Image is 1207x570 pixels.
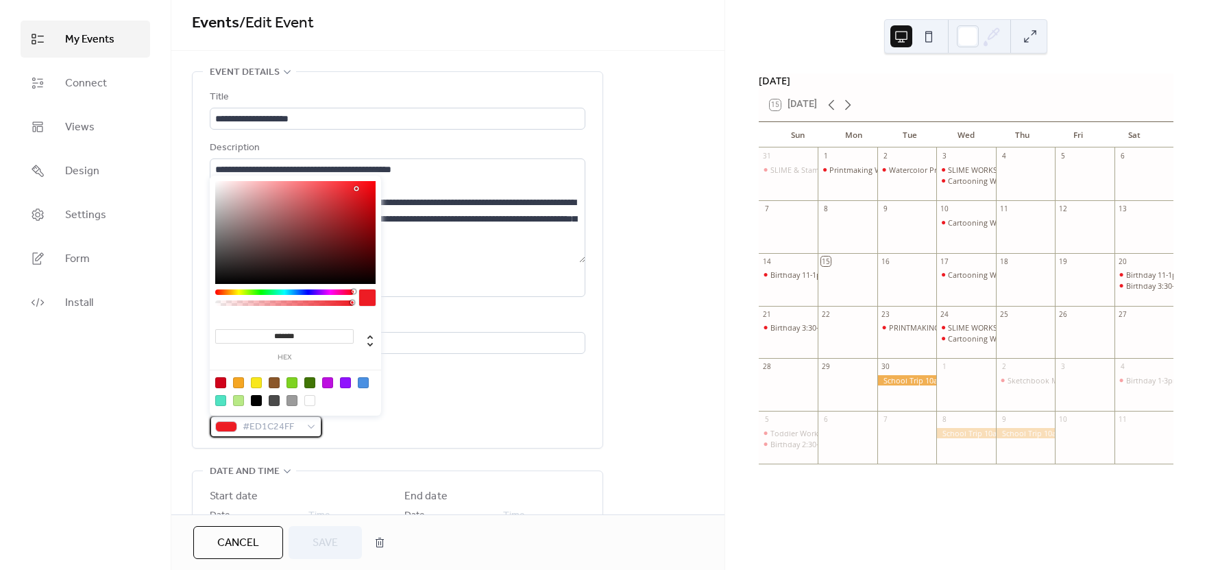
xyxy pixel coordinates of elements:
[210,140,583,156] div: Description
[936,165,995,175] div: SLIME WORKSHOP 10:30am-12:00pm
[759,73,1173,88] div: [DATE]
[940,415,949,425] div: 8
[210,464,280,480] span: Date and time
[762,415,772,425] div: 5
[999,362,1009,372] div: 2
[1058,204,1068,213] div: 12
[877,165,936,175] div: Watercolor Printmaking 10:00am-11:30pm
[286,395,297,406] div: #9B9B9B
[999,204,1009,213] div: 11
[996,375,1055,385] div: Sketchbook Making Workshop 10:30am-12:30pm
[770,270,828,280] div: Birthday 11-1pm
[215,354,354,361] label: hex
[759,270,818,280] div: Birthday 11-1pm
[821,309,831,319] div: 22
[251,395,262,406] div: #000000
[936,428,995,438] div: School Trip 10am-12pm
[940,204,949,213] div: 10
[762,257,772,266] div: 14
[269,395,280,406] div: #4A4A4A
[1058,257,1068,266] div: 19
[770,122,826,148] div: Sun
[65,251,90,268] span: Form
[999,309,1009,319] div: 25
[269,377,280,388] div: #8B572A
[881,204,890,213] div: 9
[881,152,890,161] div: 2
[1058,415,1068,425] div: 10
[759,439,818,449] div: Birthday 2:30-4:30pm
[340,377,351,388] div: #9013FE
[217,535,259,551] span: Cancel
[1114,270,1173,280] div: Birthday 11-1pm
[936,270,995,280] div: Cartooning Workshop 4:30-6:00pm
[762,204,772,213] div: 7
[1114,281,1173,291] div: Birthday 3:30-5:30pm
[243,419,300,436] span: #ED1C24FF
[1118,204,1127,213] div: 13
[1118,152,1127,161] div: 6
[1126,281,1200,291] div: Birthday 3:30-5:30pm
[21,240,150,277] a: Form
[65,32,114,48] span: My Events
[233,395,244,406] div: #B8E986
[304,395,315,406] div: #FFFFFF
[65,295,93,311] span: Install
[994,122,1050,148] div: Thu
[881,415,890,425] div: 7
[21,152,150,189] a: Design
[881,122,938,148] div: Tue
[358,377,369,388] div: #4A90E2
[821,204,831,213] div: 8
[233,377,244,388] div: #F5A623
[65,163,99,180] span: Design
[818,165,877,175] div: Printmaking Workshop 10:00am-11:30am
[999,257,1009,266] div: 18
[940,309,949,319] div: 24
[21,196,150,233] a: Settings
[1118,415,1127,425] div: 11
[936,176,995,186] div: Cartooning Workshop 4:30-6:00pm
[1118,257,1127,266] div: 20
[762,362,772,372] div: 28
[65,119,95,136] span: Views
[770,165,899,175] div: SLIME & Stamping 11:00am-12:30pm
[1050,122,1106,148] div: Fri
[192,8,239,38] a: Events
[948,165,1077,175] div: SLIME WORKSHOP 10:30am-12:00pm
[1126,270,1184,280] div: Birthday 11-1pm
[948,176,1071,186] div: Cartooning Workshop 4:30-6:00pm
[1126,375,1180,385] div: Birthday 1-3pm
[1058,309,1068,319] div: 26
[21,284,150,321] a: Install
[404,508,425,524] span: Date
[821,415,831,425] div: 6
[881,309,890,319] div: 23
[770,322,844,333] div: Birthday 3:30-5:30pm
[948,270,1071,280] div: Cartooning Workshop 4:30-6:00pm
[65,75,107,92] span: Connect
[936,333,995,344] div: Cartooning Workshop 4:30-6:00pm
[1118,362,1127,372] div: 4
[770,439,844,449] div: Birthday 2:30-4:30pm
[889,165,1036,175] div: Watercolor Printmaking 10:00am-11:30pm
[1058,362,1068,372] div: 3
[829,165,974,175] div: Printmaking Workshop 10:00am-11:30am
[821,257,831,266] div: 15
[948,322,1077,333] div: SLIME WORKSHOP 10:30am-12:00pm
[215,395,226,406] div: #50E3C2
[193,526,283,559] button: Cancel
[762,309,772,319] div: 21
[286,377,297,388] div: #7ED321
[938,122,994,148] div: Wed
[940,257,949,266] div: 17
[1058,152,1068,161] div: 5
[889,322,1047,333] div: PRINTMAKING WORKSHOP 10:30am-12:00pm
[1106,122,1162,148] div: Sat
[210,89,583,106] div: Title
[936,322,995,333] div: SLIME WORKSHOP 10:30am-12:00pm
[503,508,525,524] span: Time
[210,313,583,330] div: Location
[826,122,882,148] div: Mon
